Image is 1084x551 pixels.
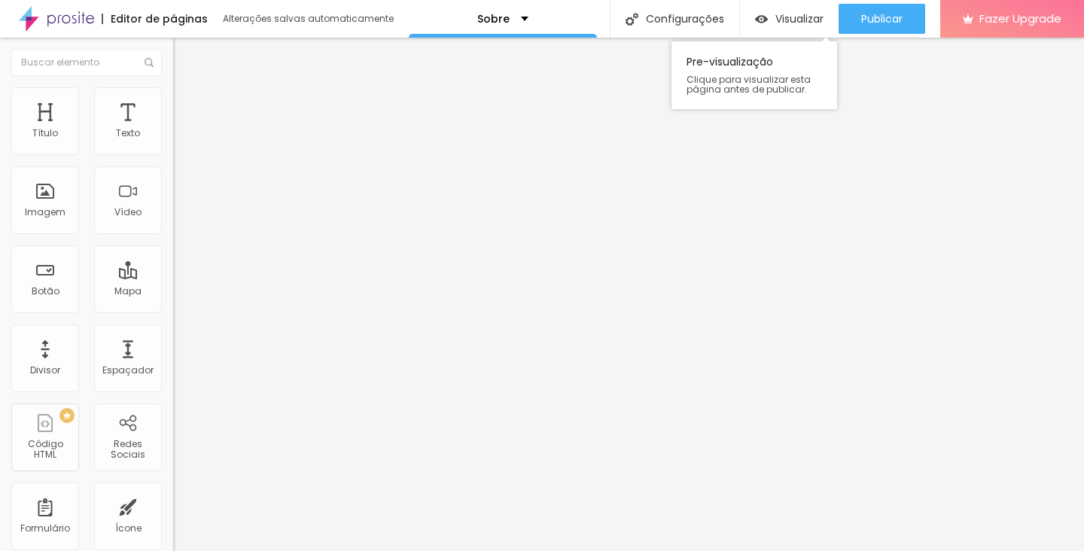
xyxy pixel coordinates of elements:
[861,13,903,25] span: Publicar
[114,207,142,218] div: Vídeo
[671,41,837,109] div: Pre-visualização
[32,286,59,297] div: Botão
[114,286,142,297] div: Mapa
[98,439,157,461] div: Redes Sociais
[25,207,65,218] div: Imagem
[687,75,822,94] span: Clique para visualizar esta página antes de publicar.
[775,13,824,25] span: Visualizar
[32,128,58,139] div: Título
[626,13,638,26] img: Icone
[102,365,154,376] div: Espaçador
[20,523,70,534] div: Formulário
[740,4,839,34] button: Visualizar
[223,14,396,23] div: Alterações salvas automaticamente
[116,128,140,139] div: Texto
[115,523,142,534] div: Ícone
[102,14,208,24] div: Editor de páginas
[755,13,768,26] img: view-1.svg
[145,58,154,67] img: Icone
[477,14,510,24] p: Sobre
[11,49,162,76] input: Buscar elemento
[173,38,1084,551] iframe: Editor
[839,4,925,34] button: Publicar
[15,439,75,461] div: Código HTML
[30,365,60,376] div: Divisor
[979,12,1061,25] span: Fazer Upgrade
